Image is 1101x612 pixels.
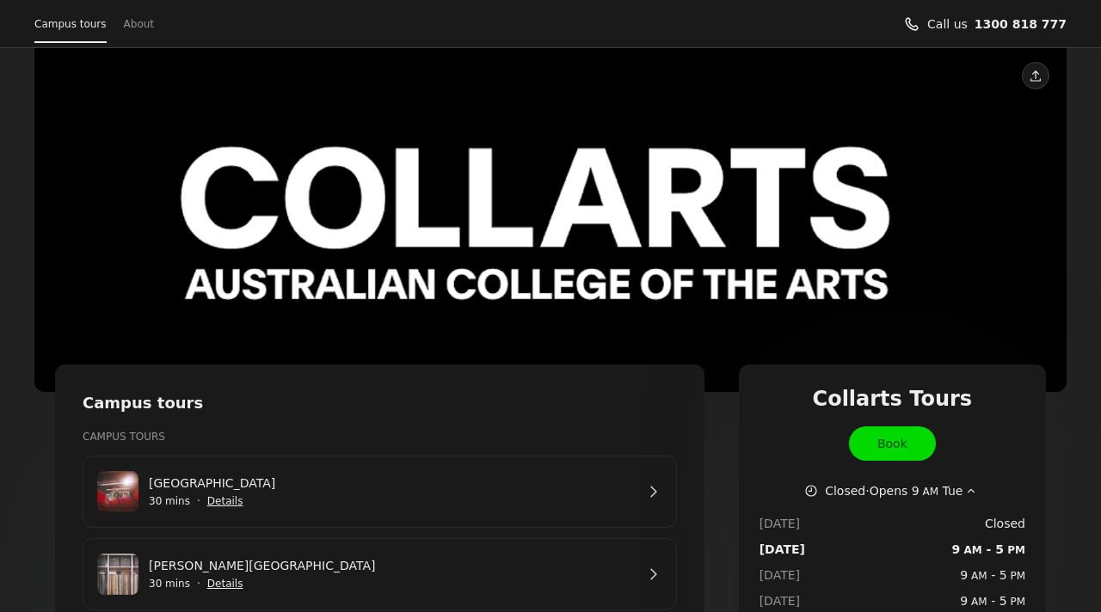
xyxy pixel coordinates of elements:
[960,544,981,556] span: AM
[124,12,154,36] a: About
[83,392,677,414] h2: Campus tours
[1000,568,1007,582] span: 5
[985,514,1025,533] span: Closed
[149,474,635,493] a: [GEOGRAPHIC_DATA]
[825,481,963,500] span: Closed · Opens Tue
[960,591,1025,610] span: -
[149,556,635,575] a: [PERSON_NAME][GEOGRAPHIC_DATA]
[927,15,968,34] span: Call us
[849,426,936,461] a: Book
[1000,594,1007,608] span: 5
[960,566,1025,584] span: -
[952,540,1025,559] span: -
[760,566,805,584] dt: [DATE]
[952,542,961,556] span: 9
[920,486,938,498] span: AM
[968,570,987,582] span: AM
[34,12,107,36] a: Campus tours
[1007,570,1025,582] span: PM
[975,15,1067,34] a: Call us 1300 818 777
[207,493,243,510] button: Show details for Wellington St Campus
[34,48,1067,392] div: View photo
[804,481,980,500] button: Show working hours
[1022,62,1049,89] button: Share this page
[83,428,677,445] h3: Campus Tours
[877,434,907,453] span: Book
[760,540,805,559] dt: [DATE]
[960,594,968,608] span: 9
[1004,544,1025,556] span: PM
[995,542,1004,556] span: 5
[968,596,987,608] span: AM
[207,575,243,592] button: Show details for Cromwell St Campus
[760,591,805,610] dt: [DATE]
[760,514,805,533] dt: [DATE]
[1007,596,1025,608] span: PM
[912,484,920,498] span: 9
[813,385,973,413] span: Collarts Tours
[960,568,968,582] span: 9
